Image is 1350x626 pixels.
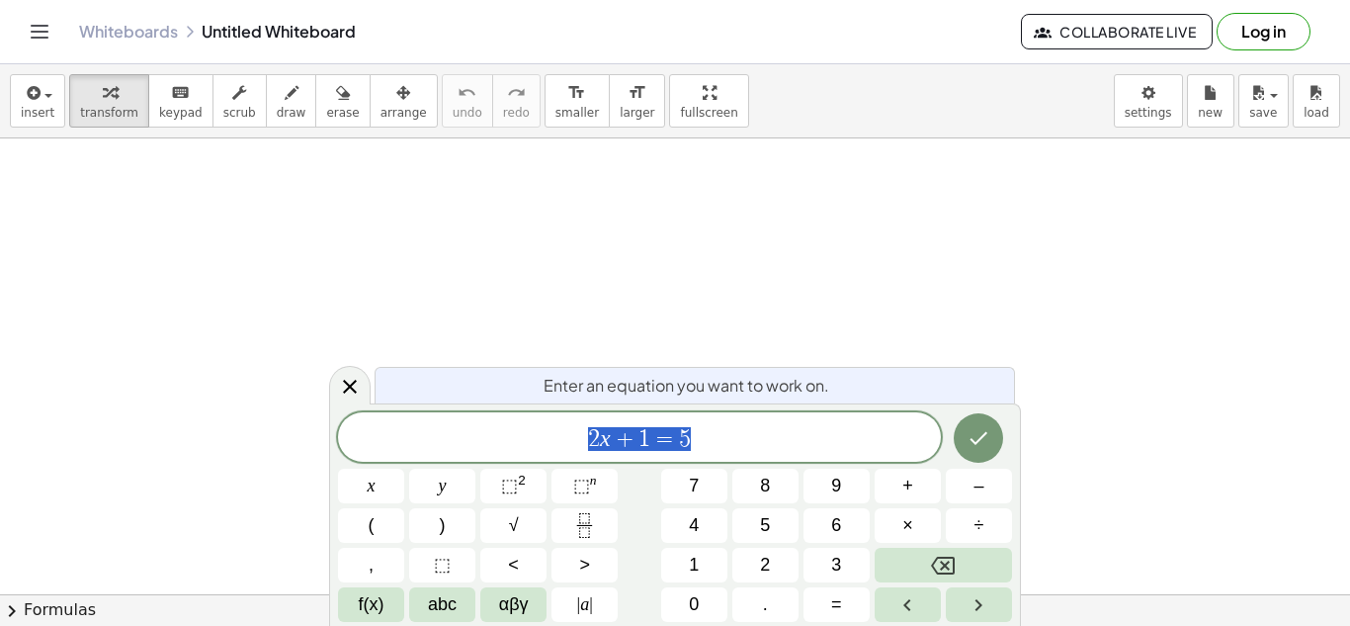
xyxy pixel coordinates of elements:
[551,548,618,582] button: Greater than
[509,512,519,539] span: √
[369,552,374,579] span: ,
[590,473,597,488] sup: n
[679,427,691,451] span: 5
[434,552,451,579] span: ⬚
[689,512,699,539] span: 4
[499,591,529,618] span: αβγ
[732,548,799,582] button: 2
[973,473,983,499] span: –
[368,473,376,499] span: x
[409,508,475,543] button: )
[689,473,699,499] span: 7
[24,16,55,47] button: Toggle navigation
[803,508,870,543] button: 6
[831,591,842,618] span: =
[638,427,650,451] span: 1
[589,594,593,614] span: |
[902,473,913,499] span: +
[79,22,178,42] a: Whiteboards
[508,552,519,579] span: <
[1187,74,1234,128] button: new
[803,469,870,503] button: 9
[567,81,586,105] i: format_size
[338,508,404,543] button: (
[453,106,482,120] span: undo
[588,427,600,451] span: 2
[545,74,610,128] button: format_sizesmaller
[359,591,384,618] span: f(x)
[573,476,590,495] span: ⬚
[480,469,547,503] button: Squared
[409,548,475,582] button: Placeholder
[551,469,618,503] button: Superscript
[442,74,493,128] button: undoundo
[492,74,541,128] button: redoredo
[1238,74,1289,128] button: save
[480,548,547,582] button: Less than
[507,81,526,105] i: redo
[315,74,370,128] button: erase
[831,473,841,499] span: 9
[1114,74,1183,128] button: settings
[551,508,618,543] button: Fraction
[1217,13,1310,50] button: Log in
[338,548,404,582] button: ,
[577,594,581,614] span: |
[551,587,618,622] button: Absolute value
[380,106,427,120] span: arrange
[661,508,727,543] button: 4
[1038,23,1196,41] span: Collaborate Live
[159,106,203,120] span: keypad
[579,552,590,579] span: >
[480,508,547,543] button: Square root
[875,548,1012,582] button: Backspace
[760,473,770,499] span: 8
[628,81,646,105] i: format_size
[946,587,1012,622] button: Right arrow
[428,591,457,618] span: abc
[600,425,611,451] var: x
[611,427,639,451] span: +
[480,587,547,622] button: Greek alphabet
[1198,106,1223,120] span: new
[689,552,699,579] span: 1
[732,587,799,622] button: .
[946,508,1012,543] button: Divide
[661,587,727,622] button: 0
[171,81,190,105] i: keyboard
[1125,106,1172,120] span: settings
[803,587,870,622] button: Equals
[277,106,306,120] span: draw
[458,81,476,105] i: undo
[680,106,737,120] span: fullscreen
[1293,74,1340,128] button: load
[409,469,475,503] button: y
[409,587,475,622] button: Alphabet
[370,74,438,128] button: arrange
[650,427,679,451] span: =
[1304,106,1329,120] span: load
[974,512,984,539] span: ÷
[326,106,359,120] span: erase
[80,106,138,120] span: transform
[518,473,526,488] sup: 2
[875,469,941,503] button: Plus
[338,469,404,503] button: x
[902,512,913,539] span: ×
[661,548,727,582] button: 1
[732,469,799,503] button: 8
[338,587,404,622] button: Functions
[69,74,149,128] button: transform
[212,74,267,128] button: scrub
[555,106,599,120] span: smaller
[503,106,530,120] span: redo
[266,74,317,128] button: draw
[831,552,841,579] span: 3
[577,591,593,618] span: a
[620,106,654,120] span: larger
[875,508,941,543] button: Times
[609,74,665,128] button: format_sizelarger
[501,476,518,495] span: ⬚
[831,512,841,539] span: 6
[946,469,1012,503] button: Minus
